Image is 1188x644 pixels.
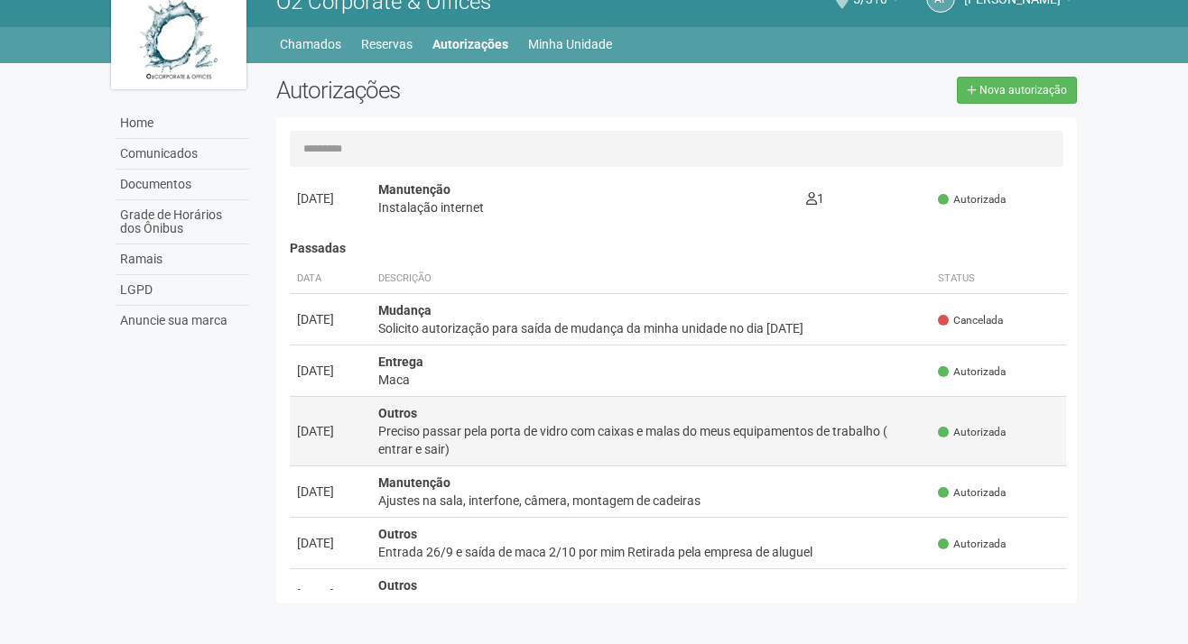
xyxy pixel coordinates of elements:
[938,313,1003,328] span: Cancelada
[361,32,413,57] a: Reservas
[371,264,931,294] th: Descrição
[432,32,508,57] a: Autorizações
[378,198,792,216] div: Instalação internet
[378,492,923,510] div: Ajustes na sala, interfone, câmera, montagem de cadeiras
[116,139,249,170] a: Comunicados
[276,77,663,104] h2: Autorizações
[116,275,249,306] a: LGPD
[116,306,249,336] a: Anuncie sua marca
[979,84,1067,97] span: Nova autorização
[378,543,923,561] div: Entrada 26/9 e saída de maca 2/10 por mim Retirada pela empresa de aluguel
[378,182,450,197] strong: Manutenção
[378,406,417,420] strong: Outros
[297,585,364,603] div: [DATE]
[290,264,371,294] th: Data
[297,422,364,440] div: [DATE]
[938,364,1006,380] span: Autorizada
[290,242,1066,255] h4: Passadas
[378,578,417,593] strong: Outros
[378,422,923,458] div: Preciso passar pela porta de vidro com caixas e malas do meus equipamentos de trabalho ( entrar e...
[378,354,423,369] strong: Entrega
[116,200,249,244] a: Grade de Horários dos Ônibus
[297,189,364,207] div: [DATE]
[931,264,1066,294] th: Status
[297,534,364,552] div: [DATE]
[938,485,1006,501] span: Autorizada
[528,32,612,57] a: Minha Unidade
[938,537,1006,552] span: Autorizada
[378,303,432,317] strong: Mudança
[938,425,1006,440] span: Autorizada
[378,319,923,337] div: Solicito autorização para saída de mudança da minha unidade no dia [DATE]
[957,77,1077,104] a: Nova autorização
[378,527,417,541] strong: Outros
[280,32,341,57] a: Chamados
[297,483,364,501] div: [DATE]
[938,588,1006,603] span: Autorizada
[806,191,824,206] span: 1
[116,244,249,275] a: Ramais
[938,192,1006,207] span: Autorizada
[116,108,249,139] a: Home
[378,475,450,490] strong: Manutenção
[378,371,923,389] div: Maca
[116,170,249,200] a: Documentos
[297,310,364,328] div: [DATE]
[297,362,364,380] div: [DATE]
